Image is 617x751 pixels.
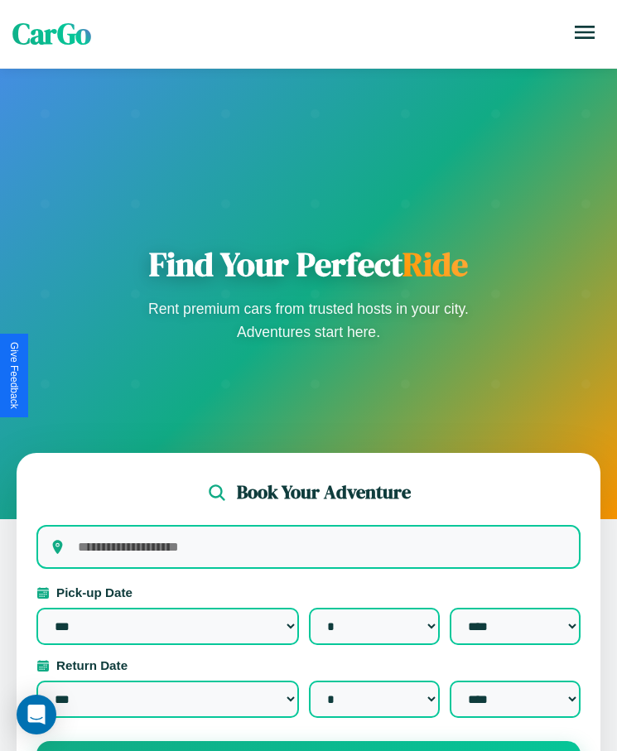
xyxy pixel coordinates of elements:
h2: Book Your Adventure [237,479,411,505]
label: Pick-up Date [36,585,581,599]
h1: Find Your Perfect [143,244,475,284]
div: Give Feedback [8,342,20,409]
p: Rent premium cars from trusted hosts in your city. Adventures start here. [143,297,475,344]
span: CarGo [12,14,91,54]
div: Open Intercom Messenger [17,695,56,734]
span: Ride [402,242,468,286]
label: Return Date [36,658,581,672]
